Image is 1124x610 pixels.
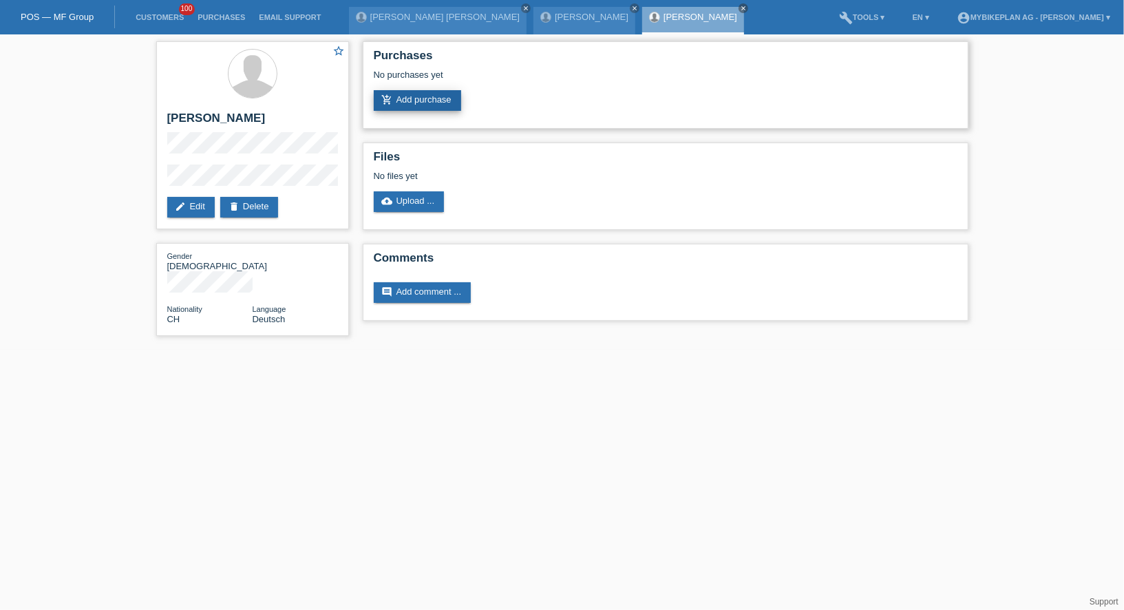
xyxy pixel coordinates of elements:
[950,13,1117,21] a: account_circleMybikeplan AG - [PERSON_NAME] ▾
[374,282,471,303] a: commentAdd comment ...
[253,314,286,324] span: Deutsch
[630,3,639,13] a: close
[167,252,193,260] span: Gender
[522,5,529,12] i: close
[906,13,936,21] a: EN ▾
[252,13,328,21] a: Email Support
[129,13,191,21] a: Customers
[167,305,202,313] span: Nationality
[167,112,338,132] h2: [PERSON_NAME]
[382,286,393,297] i: comment
[957,11,971,25] i: account_circle
[382,94,393,105] i: add_shopping_cart
[740,5,747,12] i: close
[191,13,252,21] a: Purchases
[21,12,94,22] a: POS — MF Group
[374,251,957,272] h2: Comments
[374,49,957,70] h2: Purchases
[167,197,215,218] a: editEdit
[179,3,195,15] span: 100
[374,191,445,212] a: cloud_uploadUpload ...
[832,13,892,21] a: buildTools ▾
[555,12,628,22] a: [PERSON_NAME]
[374,70,957,90] div: No purchases yet
[220,197,279,218] a: deleteDelete
[167,251,253,271] div: [DEMOGRAPHIC_DATA]
[176,201,187,212] i: edit
[253,305,286,313] span: Language
[229,201,240,212] i: delete
[631,5,638,12] i: close
[374,90,461,111] a: add_shopping_cartAdd purchase
[839,11,853,25] i: build
[370,12,520,22] a: [PERSON_NAME] [PERSON_NAME]
[664,12,737,22] a: [PERSON_NAME]
[374,150,957,171] h2: Files
[167,314,180,324] span: Switzerland
[374,171,794,181] div: No files yet
[333,45,346,57] i: star_border
[382,196,393,207] i: cloud_upload
[521,3,531,13] a: close
[739,3,748,13] a: close
[1090,597,1118,607] a: Support
[333,45,346,59] a: star_border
